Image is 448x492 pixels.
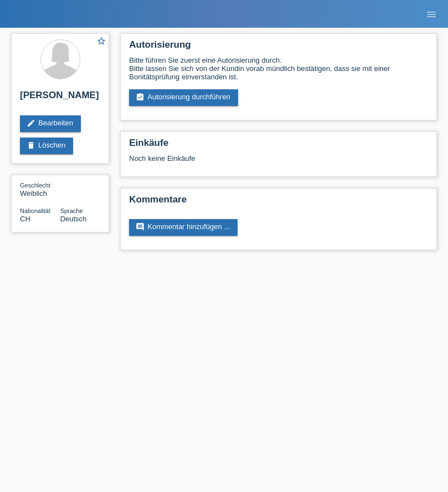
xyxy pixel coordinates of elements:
i: menu [426,9,437,20]
i: comment [136,222,145,231]
span: Deutsch [60,215,87,223]
a: menu [420,11,442,17]
a: star_border [96,36,106,48]
span: Schweiz [20,215,30,223]
div: Bitte führen Sie zuerst eine Autorisierung durch. Bitte lassen Sie sich von der Kundin vorab münd... [129,56,428,81]
div: Noch keine Einkäufe [129,154,428,171]
a: assignment_turned_inAutorisierung durchführen [129,89,238,106]
a: commentKommentar hinzufügen ... [129,219,238,236]
span: Geschlecht [20,182,50,189]
span: Sprache [60,207,83,214]
div: Weiblich [20,181,60,197]
i: edit [27,119,35,128]
a: deleteLöschen [20,138,73,154]
i: assignment_turned_in [136,93,145,102]
span: Nationalität [20,207,50,214]
h2: [PERSON_NAME] [20,90,100,106]
a: editBearbeiten [20,115,81,132]
h2: Autorisierung [129,39,428,56]
h2: Kommentare [129,194,428,211]
h2: Einkäufe [129,138,428,154]
i: delete [27,141,35,150]
i: star_border [96,36,106,46]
